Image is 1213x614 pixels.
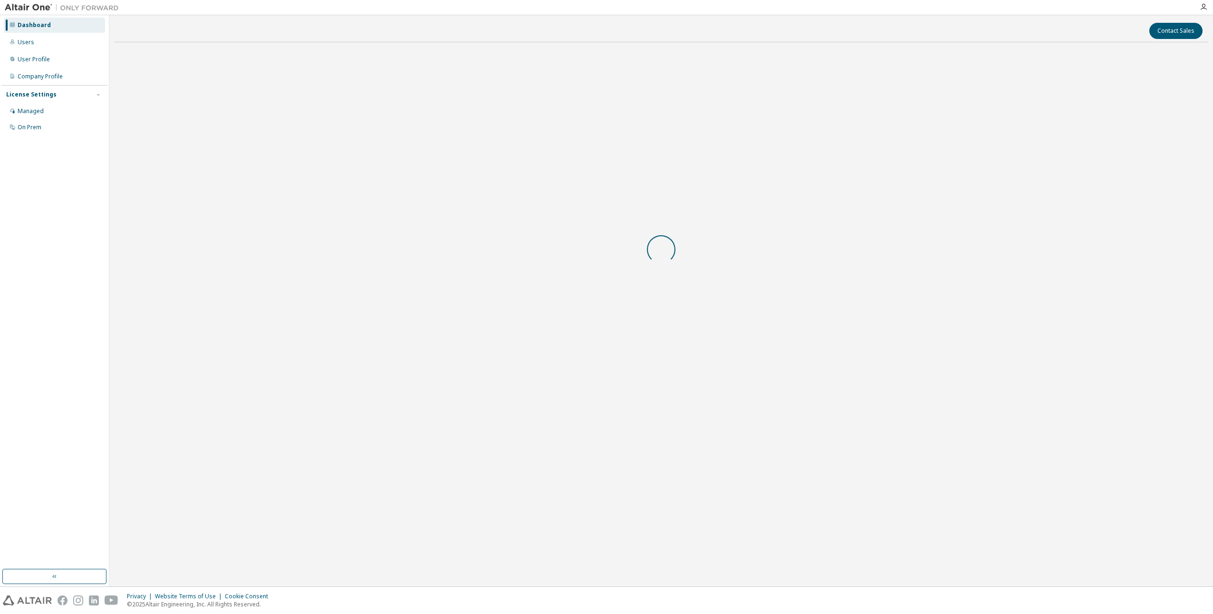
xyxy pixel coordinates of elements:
div: On Prem [18,124,41,131]
div: User Profile [18,56,50,63]
div: Cookie Consent [225,593,274,600]
div: Website Terms of Use [155,593,225,600]
div: License Settings [6,91,57,98]
img: Altair One [5,3,124,12]
img: facebook.svg [58,595,67,605]
div: Company Profile [18,73,63,80]
img: youtube.svg [105,595,118,605]
div: Users [18,38,34,46]
div: Privacy [127,593,155,600]
div: Managed [18,107,44,115]
div: Dashboard [18,21,51,29]
img: altair_logo.svg [3,595,52,605]
button: Contact Sales [1149,23,1203,39]
img: linkedin.svg [89,595,99,605]
img: instagram.svg [73,595,83,605]
p: © 2025 Altair Engineering, Inc. All Rights Reserved. [127,600,274,608]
